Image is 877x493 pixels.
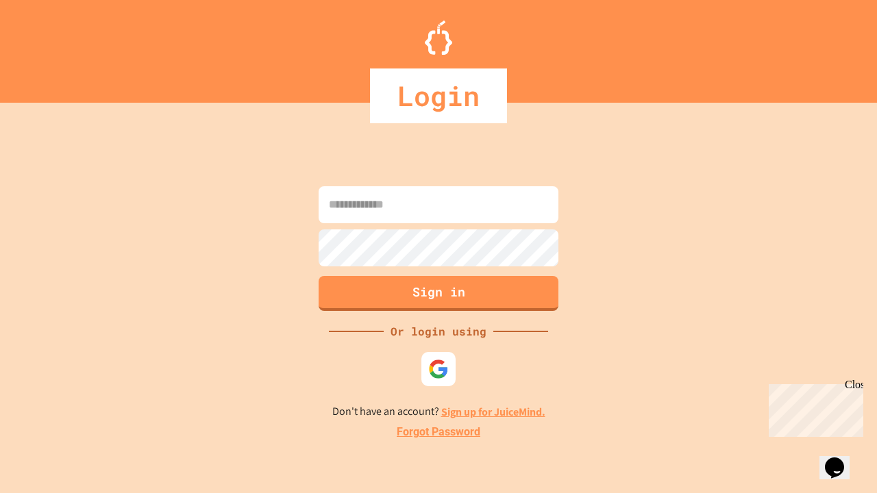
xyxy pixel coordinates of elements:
img: Logo.svg [425,21,452,55]
img: google-icon.svg [428,359,449,379]
p: Don't have an account? [332,403,545,420]
iframe: chat widget [819,438,863,479]
div: Or login using [384,323,493,340]
div: Chat with us now!Close [5,5,95,87]
iframe: chat widget [763,379,863,437]
div: Login [370,68,507,123]
a: Forgot Password [397,424,480,440]
button: Sign in [319,276,558,311]
a: Sign up for JuiceMind. [441,405,545,419]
